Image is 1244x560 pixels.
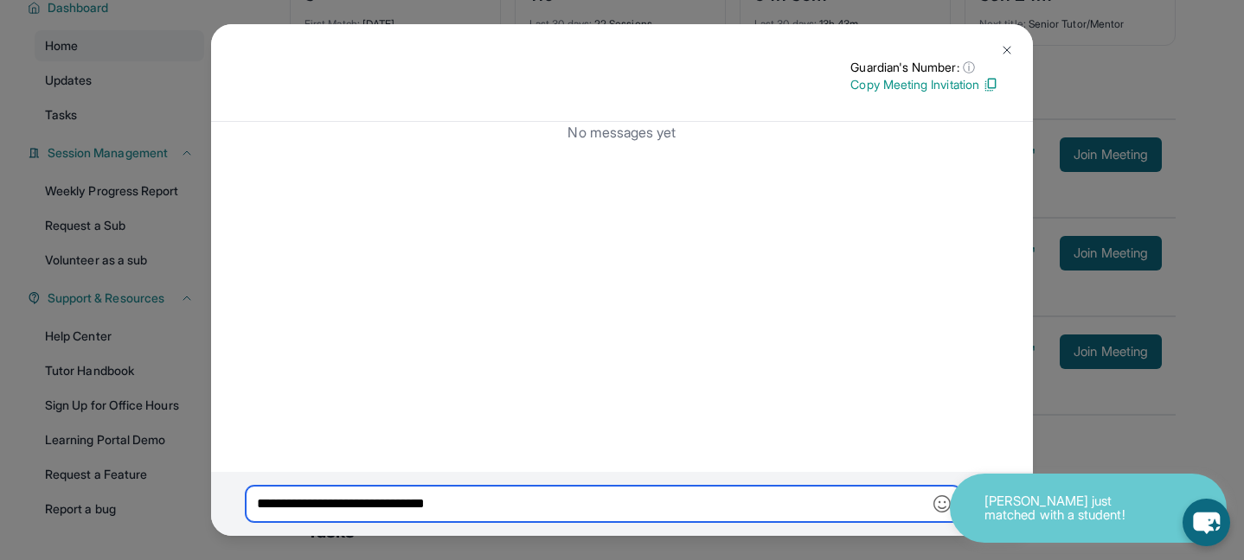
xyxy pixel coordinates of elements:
[246,122,998,143] p: No messages yet
[1000,43,1014,57] img: Close Icon
[850,76,998,93] p: Copy Meeting Invitation
[850,59,998,76] p: Guardian's Number:
[933,495,951,512] img: Emoji
[983,77,998,92] img: Copy Icon
[1183,499,1230,546] button: chat-button
[963,59,975,76] span: ⓘ
[984,494,1157,523] p: [PERSON_NAME] just matched with a student!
